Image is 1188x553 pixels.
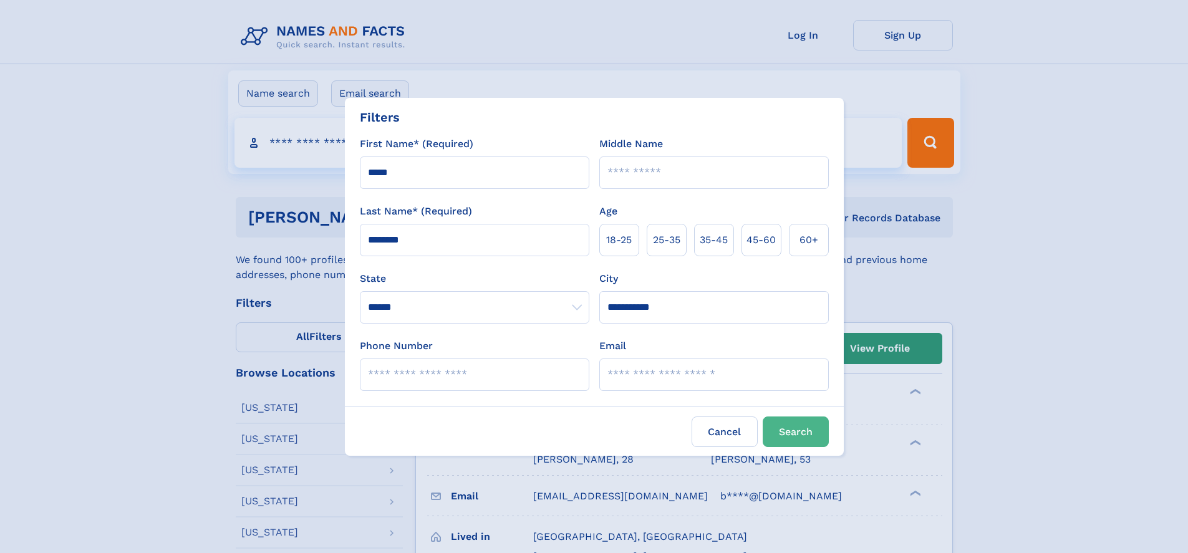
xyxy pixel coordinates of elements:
[692,416,758,447] label: Cancel
[360,271,589,286] label: State
[360,339,433,353] label: Phone Number
[599,339,626,353] label: Email
[606,233,632,248] span: 18‑25
[763,416,829,447] button: Search
[599,137,663,151] label: Middle Name
[599,271,618,286] label: City
[746,233,776,248] span: 45‑60
[653,233,680,248] span: 25‑35
[700,233,728,248] span: 35‑45
[799,233,818,248] span: 60+
[599,204,617,219] label: Age
[360,108,400,127] div: Filters
[360,204,472,219] label: Last Name* (Required)
[360,137,473,151] label: First Name* (Required)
